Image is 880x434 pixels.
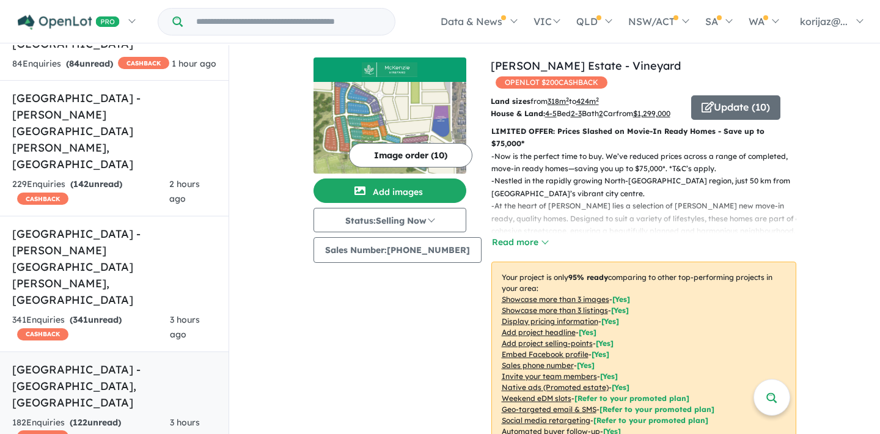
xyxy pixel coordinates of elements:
[545,109,557,118] u: 4-5
[17,328,68,340] span: CASHBACK
[596,339,614,348] span: [ Yes ]
[502,361,574,370] u: Sales phone number
[118,57,169,69] span: CASHBACK
[70,314,122,325] strong: ( unread)
[502,383,609,392] u: Native ads (Promoted estate)
[502,328,576,337] u: Add project headline
[502,306,608,315] u: Showcase more than 3 listings
[612,383,629,392] span: [Yes]
[577,361,595,370] span: [ Yes ]
[12,313,170,342] div: 341 Enquir ies
[596,96,599,103] sup: 2
[502,372,597,381] u: Invite your team members
[576,97,599,106] u: 424 m
[185,9,392,35] input: Try estate name, suburb, builder or developer
[502,350,588,359] u: Embed Facebook profile
[170,314,200,340] span: 3 hours ago
[70,417,121,428] strong: ( unread)
[491,108,682,120] p: Bed Bath Car from
[313,208,466,232] button: Status:Selling Now
[491,95,682,108] p: from
[612,295,630,304] span: [ Yes ]
[502,405,596,414] u: Geo-targeted email & SMS
[73,178,89,189] span: 142
[568,273,608,282] b: 95 % ready
[12,57,169,72] div: 84 Enquir ies
[496,76,607,89] span: OPENLOT $ 200 CASHBACK
[313,237,482,263] button: Sales Number:[PHONE_NUMBER]
[12,226,216,308] h5: [GEOGRAPHIC_DATA] - [PERSON_NAME][GEOGRAPHIC_DATA][PERSON_NAME] , [GEOGRAPHIC_DATA]
[12,361,216,411] h5: [GEOGRAPHIC_DATA] - [GEOGRAPHIC_DATA] , [GEOGRAPHIC_DATA]
[318,62,461,77] img: McKenzie Estate - Vineyard Logo
[172,58,216,69] span: 1 hour ago
[579,328,596,337] span: [ Yes ]
[491,235,549,249] button: Read more
[574,394,689,403] span: [Refer to your promoted plan]
[502,416,590,425] u: Social media retargeting
[491,175,806,200] p: - Nestled in the rapidly growing North-[GEOGRAPHIC_DATA] region, just 50 km from [GEOGRAPHIC_DATA...
[592,350,609,359] span: [ Yes ]
[502,339,593,348] u: Add project selling-points
[601,317,619,326] span: [ Yes ]
[69,58,79,69] span: 84
[18,15,120,30] img: Openlot PRO Logo White
[611,306,629,315] span: [ Yes ]
[313,178,466,203] button: Add images
[593,416,708,425] span: [Refer to your promoted plan]
[491,59,681,73] a: [PERSON_NAME] Estate - Vineyard
[502,317,598,326] u: Display pricing information
[491,97,530,106] b: Land sizes
[502,394,571,403] u: Weekend eDM slots
[566,96,569,103] sup: 2
[548,97,569,106] u: 318 m
[491,150,806,175] p: - Now is the perfect time to buy. We’ve reduced prices across a range of completed, move-in ready...
[169,178,200,204] span: 2 hours ago
[70,178,122,189] strong: ( unread)
[633,109,670,118] u: $ 1,299,000
[491,109,545,118] b: House & Land:
[349,143,472,167] button: Image order (10)
[17,193,68,205] span: CASHBACK
[12,90,216,172] h5: [GEOGRAPHIC_DATA] - [PERSON_NAME][GEOGRAPHIC_DATA][PERSON_NAME] , [GEOGRAPHIC_DATA]
[491,200,806,237] p: - At the heart of [PERSON_NAME] lies a selection of [PERSON_NAME] new move-in ready, quality home...
[73,314,88,325] span: 341
[491,125,796,150] p: LIMITED OFFER: Prices Slashed on Movie-In Ready Homes - Save up to $75,000*
[599,405,714,414] span: [Refer to your promoted plan]
[691,95,780,120] button: Update (10)
[502,295,609,304] u: Showcase more than 3 images
[313,57,466,174] a: McKenzie Estate - Vineyard LogoMcKenzie Estate - Vineyard
[599,109,603,118] u: 2
[313,82,466,174] img: McKenzie Estate - Vineyard
[66,58,113,69] strong: ( unread)
[600,372,618,381] span: [ Yes ]
[569,97,599,106] span: to
[73,417,87,428] span: 122
[12,177,169,207] div: 229 Enquir ies
[800,15,848,28] span: korijaz@...
[571,109,582,118] u: 2-3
